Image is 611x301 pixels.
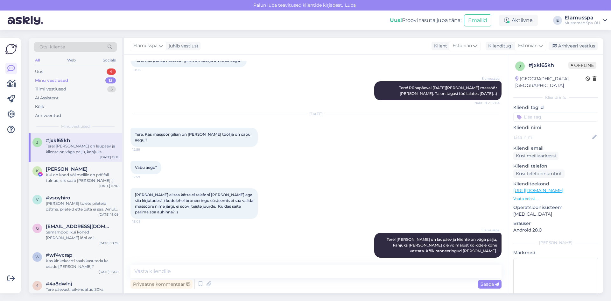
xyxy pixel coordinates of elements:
span: Tere. Kas massöör gilian on [PERSON_NAME] tööl ja on cabu aegu,? [135,132,251,142]
span: w [35,254,39,259]
div: Proovi tasuta juba täna: [390,17,461,24]
div: [DATE] 15:11 [100,155,118,160]
p: [MEDICAL_DATA] [513,211,598,218]
div: Arhiveeritud [35,112,61,119]
div: Privaatne kommentaar [130,280,193,289]
span: Estonian [453,42,472,49]
div: Kõik [35,104,44,110]
div: [GEOGRAPHIC_DATA], [GEOGRAPHIC_DATA] [515,75,586,89]
div: # jxkl65kh [529,61,568,69]
span: Saada [481,281,499,287]
span: Tere! Pühapäeval [DATE][PERSON_NAME] massöör [PERSON_NAME]. Ta on tagasi tööl alates [DATE]. :) [399,85,498,96]
a: [URL][DOMAIN_NAME] [513,188,563,193]
span: Otsi kliente [39,44,65,50]
div: Uus [35,68,43,75]
div: Elamusspa [565,15,600,20]
div: Web [66,56,77,64]
span: #wf4vcrap [46,252,72,258]
div: Tere päevast! pikendatud 30ks päevaks [46,287,118,298]
span: 12:59 [132,147,156,152]
span: Luba [343,2,358,8]
div: Klient [432,43,447,49]
div: Küsi telefoninumbrit [513,169,565,178]
div: AI Assistent [35,95,59,101]
div: Mustamäe Spa OÜ [565,20,600,25]
p: Kliendi telefon [513,163,598,169]
span: Elamusspa [133,42,158,49]
div: Minu vestlused [35,77,68,84]
p: Kliendi tag'id [513,104,598,111]
span: j [36,140,38,145]
span: Kaie Koit [46,166,88,172]
p: Kliendi nimi [513,124,598,131]
span: Elamusspa [476,76,500,81]
div: Kas kinkekaarti saab kasutada ka osade [PERSON_NAME]? [46,258,118,269]
div: 4 [107,68,116,75]
span: #vsoyhiro [46,195,70,201]
span: g [36,226,39,231]
div: [PERSON_NAME] tulete pileteid ostma. pileteid ette osta ei saa. Ainult kinkekaarte [46,201,118,212]
div: Kui on kood või meilile on pdf fail tulnud, siis saab [PERSON_NAME] :) [46,172,118,183]
span: Vabu aegu* [135,165,157,170]
span: 10:05 [132,68,156,72]
span: 12:59 [132,175,156,179]
span: v [36,197,39,202]
span: (Muudetud) 15:11 [474,258,500,263]
div: [DATE] 15:10 [99,183,118,188]
p: Operatsioonisüsteem [513,204,598,211]
span: Minu vestlused [61,124,90,129]
p: Brauser [513,220,598,227]
div: Arhiveeri vestlus [549,42,598,50]
span: Estonian [518,42,537,49]
span: [PERSON_NAME] ei saa kätte ei telefoni [PERSON_NAME] ega siia kirjutades! :) kodulehel broneering... [135,192,254,214]
span: j [519,64,521,68]
div: 13 [105,77,116,84]
div: Aktiivne [499,15,538,26]
input: Lisa tag [513,112,598,122]
span: K [36,168,39,173]
p: Märkmed [513,249,598,256]
div: [DATE] 10:39 [99,241,118,246]
div: Klienditugi [486,43,513,49]
span: 13:08 [132,219,156,224]
span: Tere! [PERSON_NAME] on laupäev ja kliente on väga palju, kahjuks [PERSON_NAME] ole võimalust kõik... [387,237,498,253]
div: 5 [107,86,116,92]
button: Emailid [464,14,491,26]
p: Android 28.0 [513,227,598,233]
b: Uus! [390,17,402,23]
span: 4 [36,283,39,288]
span: Nähtud ✓ 12:04 [474,101,500,105]
div: Tere! [PERSON_NAME] on laupäev ja kliente on väga palju, kahjuks [PERSON_NAME] ole võimalust kõik... [46,143,118,155]
span: #4a8dwlnj [46,281,72,287]
p: Klienditeekond [513,181,598,187]
input: Lisa nimi [514,134,591,141]
span: #jxkl65kh [46,138,70,143]
div: juhib vestlust [166,43,199,49]
div: [DATE] 15:09 [99,212,118,217]
div: Kliendi info [513,95,598,100]
div: [DATE] [130,111,502,117]
span: gguudd@mail.ru [46,224,112,229]
p: Vaata edasi ... [513,196,598,202]
div: Samamoodi kui kõned [PERSON_NAME] läbi või [PERSON_NAME] võeta vastu- või pannakse [PERSON_NAME],... [46,229,118,241]
div: Küsi meiliaadressi [513,152,558,160]
div: E [553,16,562,25]
div: Socials [102,56,117,64]
div: All [34,56,41,64]
div: [DATE] 16:08 [99,269,118,274]
img: Askly Logo [5,43,17,55]
span: Offline [568,62,596,69]
a: ElamusspaMustamäe Spa OÜ [565,15,607,25]
span: Elamusspa [476,228,500,233]
div: Tiimi vestlused [35,86,66,92]
p: Kliendi email [513,145,598,152]
div: [PERSON_NAME] [513,240,598,246]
